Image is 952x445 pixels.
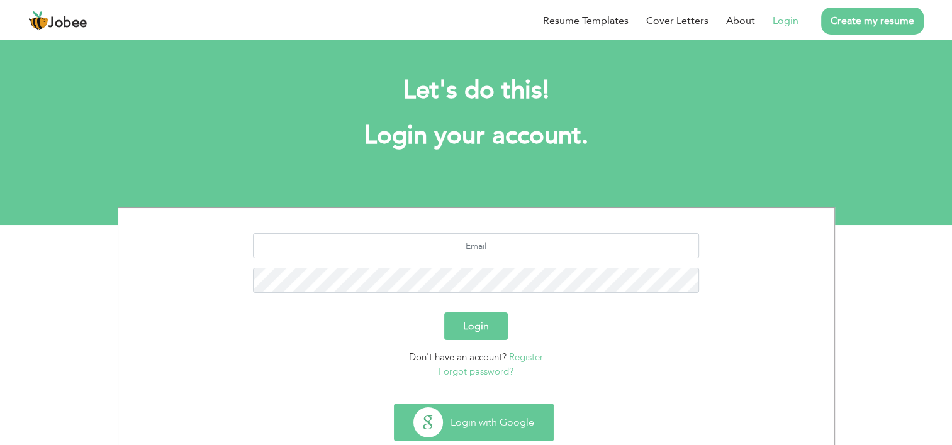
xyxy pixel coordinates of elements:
a: Resume Templates [543,13,629,28]
span: Don't have an account? [409,351,507,363]
a: About [726,13,755,28]
button: Login with Google [395,404,553,441]
a: Login [773,13,798,28]
input: Email [253,233,699,258]
span: Jobee [48,16,87,30]
h1: Login your account. [137,119,816,152]
a: Cover Letters [646,13,708,28]
a: Jobee [28,11,87,31]
h2: Let's do this! [137,74,816,107]
button: Login [444,312,508,340]
a: Forgot password? [439,365,513,378]
a: Create my resume [821,8,924,35]
a: Register [509,351,543,363]
img: jobee.io [28,11,48,31]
